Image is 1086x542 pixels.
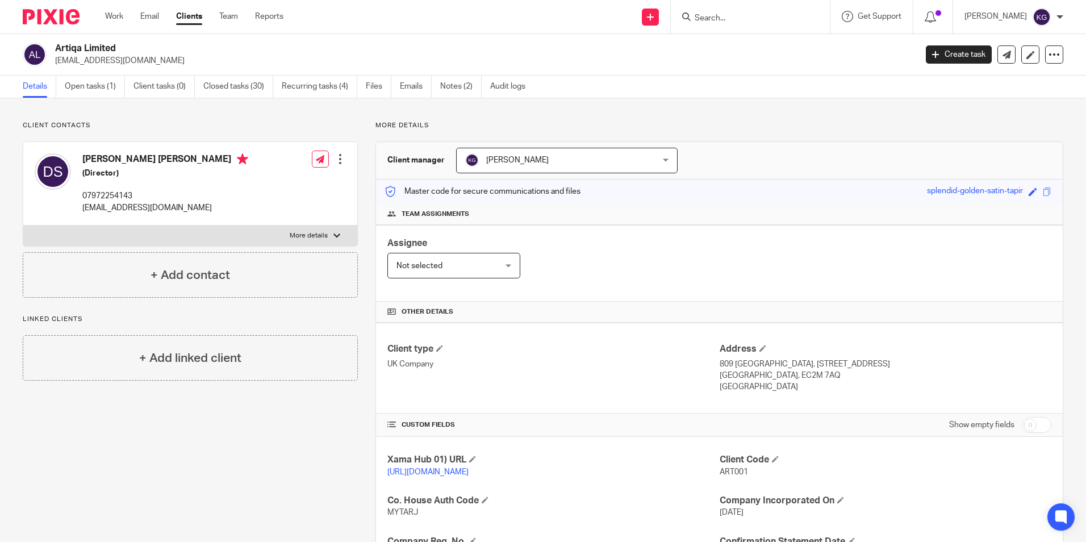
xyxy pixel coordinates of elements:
a: Details [23,76,56,98]
a: [URL][DOMAIN_NAME] [387,468,469,476]
p: 07972254143 [82,190,248,202]
div: splendid-golden-satin-tapir [927,185,1023,198]
p: [GEOGRAPHIC_DATA], EC2M 7AQ [720,370,1051,381]
a: Clients [176,11,202,22]
p: Linked clients [23,315,358,324]
p: [EMAIL_ADDRESS][DOMAIN_NAME] [82,202,248,214]
a: Files [366,76,391,98]
p: UK Company [387,358,719,370]
span: [PERSON_NAME] [486,156,549,164]
label: Show empty fields [949,419,1014,431]
a: Email [140,11,159,22]
h4: + Add linked client [139,349,241,367]
h4: Company Incorporated On [720,495,1051,507]
h4: + Add contact [151,266,230,284]
p: [PERSON_NAME] [964,11,1027,22]
a: Team [219,11,238,22]
span: Team assignments [402,210,469,219]
span: Get Support [858,12,901,20]
p: Master code for secure communications and files [385,186,580,197]
a: Recurring tasks (4) [282,76,357,98]
span: ART001 [720,468,748,476]
p: [EMAIL_ADDRESS][DOMAIN_NAME] [55,55,909,66]
a: Work [105,11,123,22]
h2: Artiqa Limited [55,43,738,55]
span: Assignee [387,239,427,248]
p: Client contacts [23,121,358,130]
span: Other details [402,307,453,316]
h4: Client type [387,343,719,355]
a: Client tasks (0) [133,76,195,98]
a: Notes (2) [440,76,482,98]
a: Emails [400,76,432,98]
img: svg%3E [23,43,47,66]
img: svg%3E [465,153,479,167]
p: More details [290,231,328,240]
h3: Client manager [387,155,445,166]
h4: Xama Hub 01) URL [387,454,719,466]
p: [GEOGRAPHIC_DATA] [720,381,1051,393]
h4: Client Code [720,454,1051,466]
img: Pixie [23,9,80,24]
span: [DATE] [720,508,744,516]
input: Search [694,14,796,24]
p: More details [375,121,1063,130]
span: MYTARJ [387,508,418,516]
h5: (Director) [82,168,248,179]
a: Create task [926,45,992,64]
a: Closed tasks (30) [203,76,273,98]
img: svg%3E [35,153,71,190]
a: Reports [255,11,283,22]
a: Open tasks (1) [65,76,125,98]
h4: Co. House Auth Code [387,495,719,507]
a: Audit logs [490,76,534,98]
i: Primary [237,153,248,165]
h4: CUSTOM FIELDS [387,420,719,430]
h4: [PERSON_NAME] [PERSON_NAME] [82,153,248,168]
img: svg%3E [1033,8,1051,26]
span: Not selected [396,262,442,270]
p: 809 [GEOGRAPHIC_DATA], [STREET_ADDRESS] [720,358,1051,370]
h4: Address [720,343,1051,355]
